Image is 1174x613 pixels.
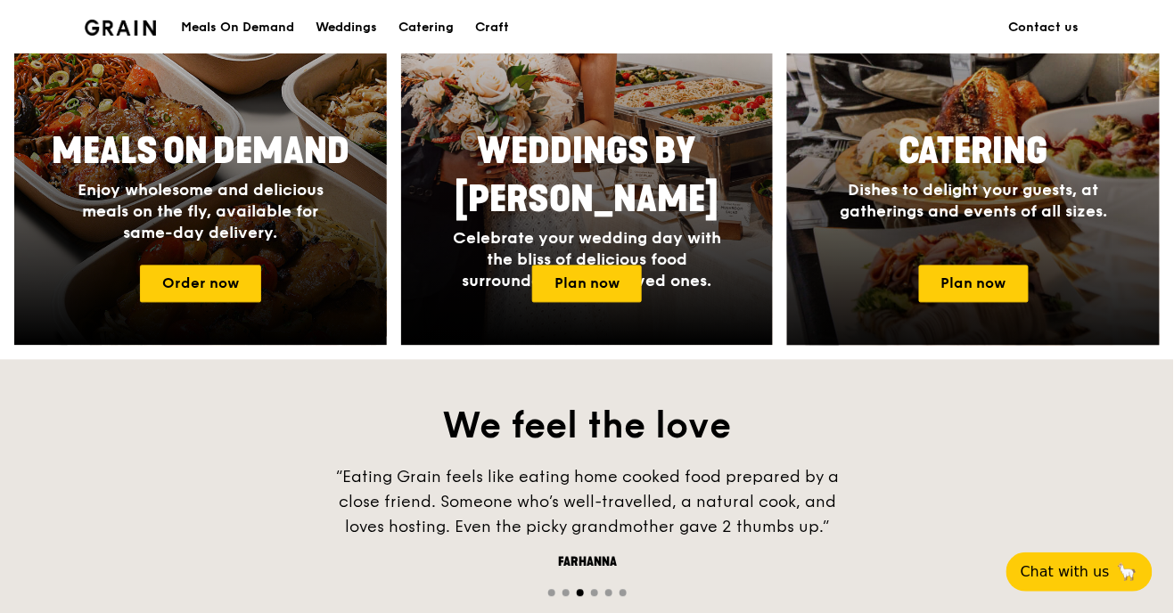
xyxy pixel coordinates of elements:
[78,181,324,243] span: Enjoy wholesome and delicious meals on the fly, available for same-day delivery.
[316,1,377,54] div: Weddings
[577,590,584,597] span: Go to slide 3
[591,590,598,597] span: Go to slide 4
[562,590,570,597] span: Go to slide 2
[140,266,261,303] a: Order now
[320,465,855,540] div: “Eating Grain feels like eating home cooked food prepared by a close friend. Someone who’s well-t...
[398,1,454,54] div: Catering
[1021,561,1110,583] span: Chat with us
[52,131,349,174] span: Meals On Demand
[605,590,612,597] span: Go to slide 5
[453,229,721,291] span: Celebrate your wedding day with the bliss of delicious food surrounded by your loved ones.
[305,1,388,54] a: Weddings
[548,590,555,597] span: Go to slide 1
[532,266,642,303] a: Plan now
[455,131,718,222] span: Weddings by [PERSON_NAME]
[320,554,855,572] div: Farhanna
[840,181,1107,222] span: Dishes to delight your guests, at gatherings and events of all sizes.
[1006,552,1153,592] button: Chat with us🦙
[620,590,627,597] span: Go to slide 6
[388,1,464,54] a: Catering
[85,20,157,36] img: Grain
[919,266,1029,303] a: Plan now
[899,131,1048,174] span: Catering
[998,1,1090,54] a: Contact us
[475,1,509,54] div: Craft
[464,1,520,54] a: Craft
[181,1,294,54] div: Meals On Demand
[1117,561,1138,583] span: 🦙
